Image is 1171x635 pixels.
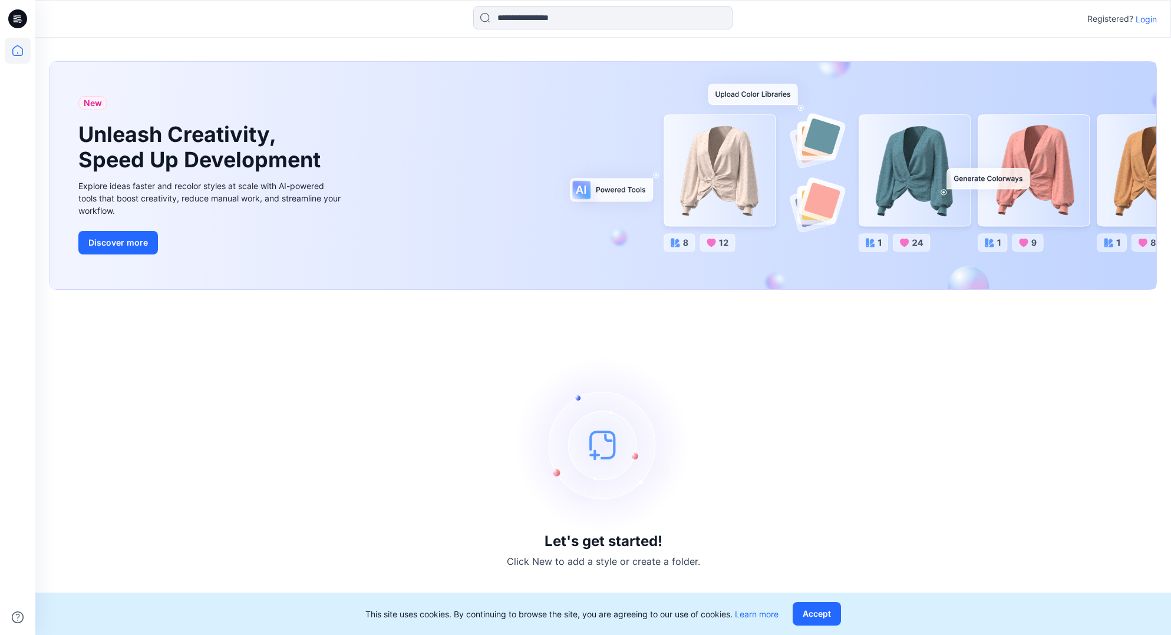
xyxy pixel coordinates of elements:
[507,554,700,568] p: Click New to add a style or create a folder.
[84,96,102,110] span: New
[78,180,344,217] div: Explore ideas faster and recolor styles at scale with AI-powered tools that boost creativity, red...
[1087,12,1133,26] p: Registered?
[78,231,344,254] a: Discover more
[365,608,779,620] p: This site uses cookies. By continuing to browse the site, you are agreeing to our use of cookies.
[735,609,779,619] a: Learn more
[545,533,662,550] h3: Let's get started!
[793,602,841,626] button: Accept
[78,231,158,254] button: Discover more
[78,122,326,173] h1: Unleash Creativity, Speed Up Development
[515,356,692,533] img: empty-state-image.svg
[1136,13,1157,25] p: Login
